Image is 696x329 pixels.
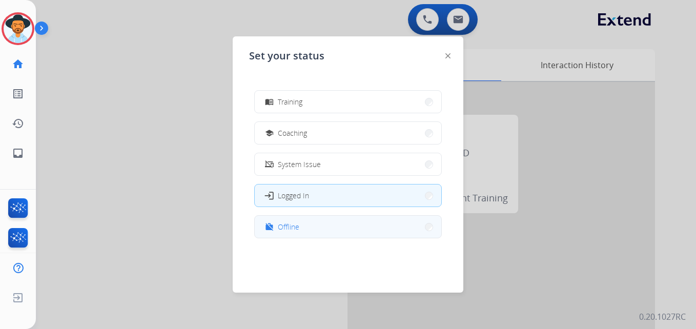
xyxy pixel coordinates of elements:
span: Training [278,96,302,107]
mat-icon: login [264,190,274,200]
button: Training [255,91,441,113]
span: Set your status [249,49,324,63]
mat-icon: home [12,58,24,70]
span: System Issue [278,159,321,170]
mat-icon: phonelink_off [265,160,274,169]
span: Offline [278,221,299,232]
button: System Issue [255,153,441,175]
mat-icon: work_off [265,222,274,231]
button: Offline [255,216,441,238]
p: 0.20.1027RC [639,311,686,323]
img: close-button [445,53,451,58]
span: Logged In [278,190,309,201]
mat-icon: menu_book [265,97,274,106]
mat-icon: inbox [12,147,24,159]
button: Coaching [255,122,441,144]
mat-icon: school [265,129,274,137]
mat-icon: history [12,117,24,130]
button: Logged In [255,184,441,207]
mat-icon: list_alt [12,88,24,100]
img: avatar [4,14,32,43]
span: Coaching [278,128,307,138]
